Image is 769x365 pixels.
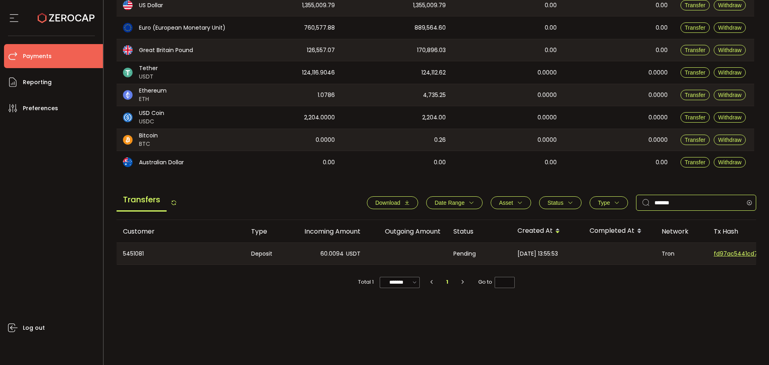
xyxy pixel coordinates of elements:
span: 0.00 [545,1,557,10]
img: gbp_portfolio.svg [123,45,133,55]
button: Withdraw [714,135,746,145]
button: Transfer [680,45,710,55]
span: 0.00 [656,23,668,32]
span: Log out [23,322,45,334]
span: 0.0000 [537,135,557,145]
span: Transfer [685,92,706,98]
button: Transfer [680,90,710,100]
div: 5451081 [117,243,245,264]
span: 4,735.25 [423,91,446,100]
span: Withdraw [718,137,741,143]
span: 760,577.88 [304,23,335,32]
span: USDT [139,73,158,81]
span: Download [375,200,400,206]
div: Network [655,227,707,236]
img: eth_portfolio.svg [123,90,133,100]
button: Transfer [680,112,710,123]
span: 0.0000 [648,113,668,122]
span: 0.0000 [648,91,668,100]
span: Withdraw [718,2,741,8]
span: Status [548,200,564,206]
div: Customer [117,227,245,236]
span: Euro (European Monetary Unit) [139,24,225,32]
span: Ethereum [139,87,167,95]
div: Tron [655,243,707,264]
span: 0.0000 [648,68,668,77]
button: Withdraw [714,112,746,123]
span: Transfer [685,137,706,143]
span: Date Range [435,200,465,206]
div: Incoming Amount [287,227,367,236]
span: Australian Dollar [139,158,184,167]
span: 124,112.62 [421,68,446,77]
img: aud_portfolio.svg [123,157,133,167]
button: Withdraw [714,45,746,55]
span: 0.00 [656,46,668,55]
span: 889,564.60 [415,23,446,32]
button: Type [590,196,628,209]
span: 0.00 [434,158,446,167]
img: eur_portfolio.svg [123,23,133,32]
span: 60.0094 [320,249,344,258]
span: Transfer [685,114,706,121]
span: USD Coin [139,109,164,117]
button: Transfer [680,135,710,145]
span: 0.00 [323,158,335,167]
span: Go to [478,276,515,288]
span: Withdraw [718,92,741,98]
img: usdt_portfolio.svg [123,68,133,77]
span: Transfer [685,2,706,8]
div: Completed At [583,224,655,238]
span: [DATE] 13:55:53 [517,249,558,258]
span: Tether [139,64,158,73]
span: Transfer [685,159,706,165]
span: Transfers [117,189,167,212]
button: Withdraw [714,67,746,78]
span: Withdraw [718,69,741,76]
span: Great Britain Pound [139,46,193,54]
span: Withdraw [718,159,741,165]
img: btc_portfolio.svg [123,135,133,145]
button: Withdraw [714,22,746,33]
span: 0.26 [434,135,446,145]
span: 0.0000 [537,68,557,77]
span: USDC [139,117,164,126]
span: Total 1 [358,276,374,288]
span: 1,355,009.79 [413,1,446,10]
button: Download [367,196,418,209]
span: Reporting [23,77,52,88]
div: Type [245,227,287,236]
span: 170,896.03 [417,46,446,55]
span: 2,204.0000 [304,113,335,122]
span: Transfer [685,24,706,31]
iframe: Chat Widget [676,278,769,365]
span: 2,204.00 [422,113,446,122]
span: Pending [453,249,476,258]
span: US Dollar [139,1,163,10]
li: 1 [440,276,455,288]
div: Created At [511,224,583,238]
span: BTC [139,140,158,148]
button: Status [539,196,582,209]
span: USDT [346,249,360,258]
span: 124,116.9046 [302,68,335,77]
span: 1.0786 [318,91,335,100]
span: Transfer [685,69,706,76]
button: Transfer [680,157,710,167]
span: 0.0000 [537,113,557,122]
img: usdc_portfolio.svg [123,113,133,122]
span: 0.0000 [316,135,335,145]
span: ETH [139,95,167,103]
div: Status [447,227,511,236]
span: Withdraw [718,24,741,31]
button: Transfer [680,22,710,33]
span: Preferences [23,103,58,114]
span: Withdraw [718,114,741,121]
span: Type [598,200,610,206]
span: Transfer [685,47,706,53]
span: Payments [23,50,52,62]
span: Withdraw [718,47,741,53]
button: Withdraw [714,157,746,167]
div: Deposit [245,243,287,264]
